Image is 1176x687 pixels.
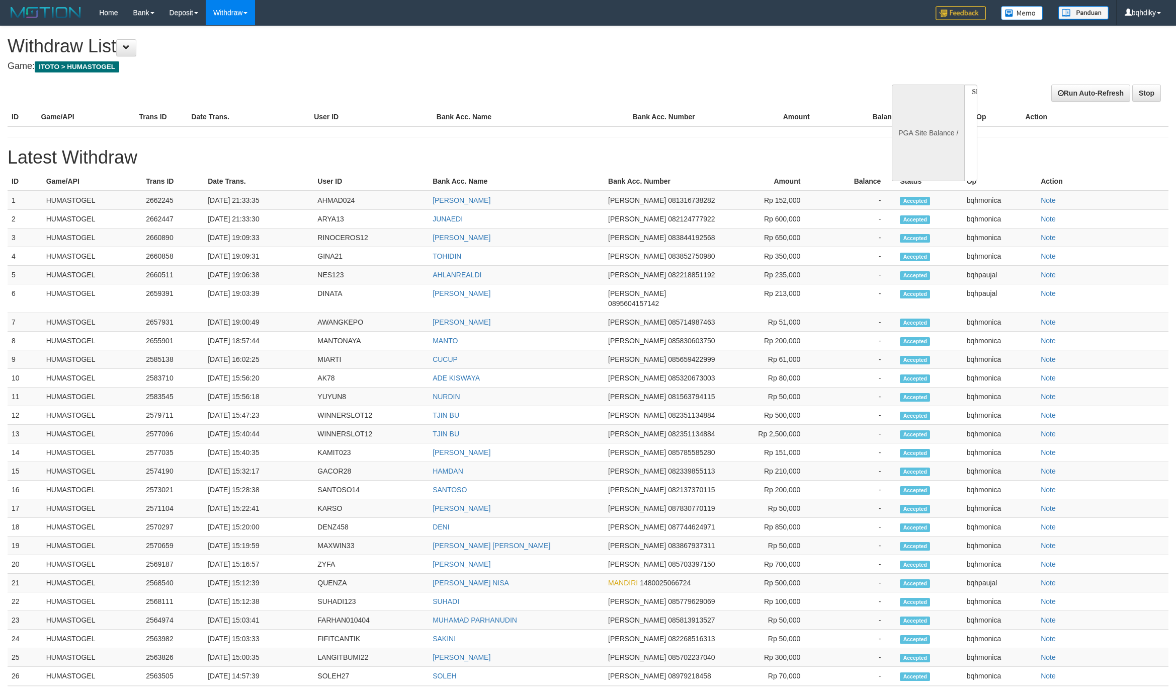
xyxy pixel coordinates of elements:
a: Note [1041,635,1056,643]
td: Rp 213,000 [721,284,816,313]
span: Accepted [900,197,930,205]
td: 17 [8,499,42,518]
td: 2660511 [142,266,204,284]
span: 082218851192 [668,271,715,279]
td: [DATE] 15:56:20 [204,369,313,388]
td: Rp 235,000 [721,266,816,284]
th: Game/API [42,172,142,191]
span: [PERSON_NAME] [608,411,666,419]
span: 085830603750 [668,337,715,345]
th: Action [1022,108,1169,126]
span: 082137370115 [668,486,715,494]
td: Rp 61,000 [721,350,816,369]
td: - [815,228,896,247]
td: Rp 200,000 [721,481,816,499]
th: Bank Acc. Name [429,172,604,191]
td: Rp 210,000 [721,462,816,481]
span: [PERSON_NAME] [608,448,666,456]
td: 13 [8,425,42,443]
td: 4 [8,247,42,266]
a: [PERSON_NAME] [433,196,490,204]
a: Note [1041,504,1056,512]
td: - [815,369,896,388]
div: PGA Site Balance / [892,85,964,181]
span: [PERSON_NAME] [608,318,666,326]
a: JUNAEDI [433,215,463,223]
td: 10 [8,369,42,388]
td: bqhmonica [963,425,1037,443]
td: 2660858 [142,247,204,266]
td: HUMASTOGEL [42,266,142,284]
td: - [815,425,896,443]
td: [DATE] 18:57:44 [204,332,313,350]
span: 081316738282 [668,196,715,204]
td: AK78 [313,369,429,388]
td: bqhmonica [963,481,1037,499]
a: SOLEH [433,672,456,680]
td: HUMASTOGEL [42,313,142,332]
td: Rp 152,000 [721,191,816,210]
td: - [815,332,896,350]
td: 11 [8,388,42,406]
td: Rp 850,000 [721,518,816,537]
a: AHLANREALDI [433,271,481,279]
th: Trans ID [135,108,187,126]
a: [PERSON_NAME] [433,289,490,297]
span: Accepted [900,234,930,243]
span: Accepted [900,393,930,402]
td: 1 [8,191,42,210]
h1: Withdraw List [8,36,774,56]
td: bqhmonica [963,228,1037,247]
span: ITOTO > HUMASTOGEL [35,61,119,72]
td: 12 [8,406,42,425]
td: - [815,266,896,284]
span: [PERSON_NAME] [608,542,666,550]
a: Note [1041,289,1056,297]
th: User ID [310,108,433,126]
td: 2 [8,210,42,228]
a: Note [1041,560,1056,568]
a: [PERSON_NAME] NISA [433,579,509,587]
th: Action [1037,172,1168,191]
td: 2571104 [142,499,204,518]
span: Accepted [900,271,930,280]
td: - [815,350,896,369]
a: Note [1041,271,1056,279]
span: [PERSON_NAME] [608,355,666,363]
a: DENI [433,523,449,531]
h1: Latest Withdraw [8,147,1168,168]
td: HUMASTOGEL [42,499,142,518]
span: 083852750980 [668,252,715,260]
td: MIARTI [313,350,429,369]
td: - [815,210,896,228]
td: 20 [8,555,42,574]
span: Accepted [900,542,930,551]
td: - [815,499,896,518]
span: Accepted [900,290,930,298]
th: Date Trans. [187,108,310,126]
td: - [815,406,896,425]
a: Note [1041,411,1056,419]
span: [PERSON_NAME] [608,234,666,242]
span: 085320673003 [668,374,715,382]
a: Note [1041,430,1056,438]
span: 082339855113 [668,467,715,475]
td: SANTOSO14 [313,481,429,499]
th: Bank Acc. Number [604,172,721,191]
td: Rp 50,000 [721,499,816,518]
td: KARSO [313,499,429,518]
span: 082351134884 [668,430,715,438]
td: HUMASTOGEL [42,481,142,499]
td: Rp 50,000 [721,537,816,555]
span: 087744624971 [668,523,715,531]
td: bqhmonica [963,247,1037,266]
td: - [815,247,896,266]
span: Accepted [900,430,930,439]
span: [PERSON_NAME] [608,467,666,475]
td: HUMASTOGEL [42,228,142,247]
td: 2585138 [142,350,204,369]
span: Accepted [900,374,930,383]
a: Note [1041,252,1056,260]
td: Rp 350,000 [721,247,816,266]
td: HUMASTOGEL [42,425,142,443]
